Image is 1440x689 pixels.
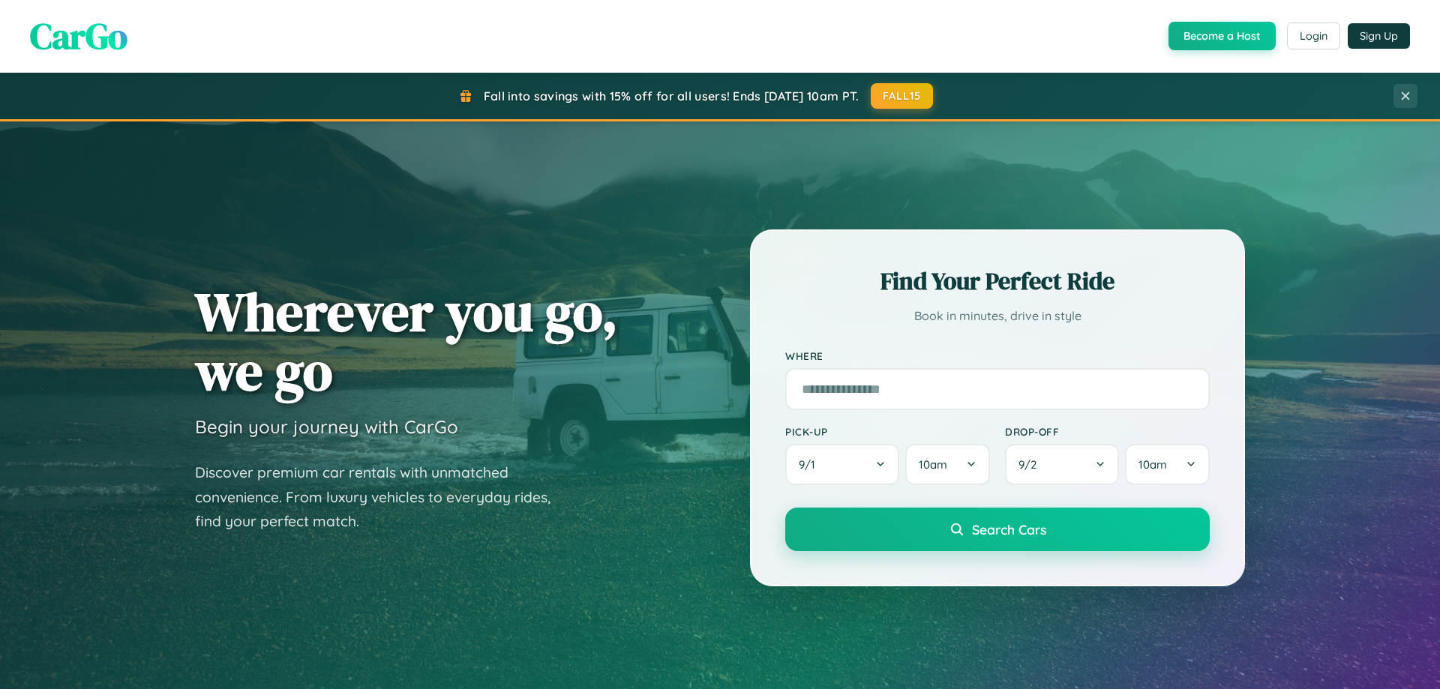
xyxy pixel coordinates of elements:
[785,305,1210,327] p: Book in minutes, drive in style
[1005,425,1210,438] label: Drop-off
[785,425,990,438] label: Pick-up
[905,444,990,485] button: 10am
[195,415,458,438] h3: Begin your journey with CarGo
[195,282,618,400] h1: Wherever you go, we go
[30,11,127,61] span: CarGo
[799,457,823,472] span: 9 / 1
[871,83,934,109] button: FALL15
[785,508,1210,551] button: Search Cars
[1348,23,1410,49] button: Sign Up
[785,349,1210,362] label: Where
[972,521,1046,538] span: Search Cars
[919,457,947,472] span: 10am
[1125,444,1210,485] button: 10am
[785,444,899,485] button: 9/1
[195,460,570,534] p: Discover premium car rentals with unmatched convenience. From luxury vehicles to everyday rides, ...
[1168,22,1276,50] button: Become a Host
[484,88,859,103] span: Fall into savings with 15% off for all users! Ends [DATE] 10am PT.
[1018,457,1044,472] span: 9 / 2
[1287,22,1340,49] button: Login
[785,265,1210,298] h2: Find Your Perfect Ride
[1138,457,1167,472] span: 10am
[1005,444,1119,485] button: 9/2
